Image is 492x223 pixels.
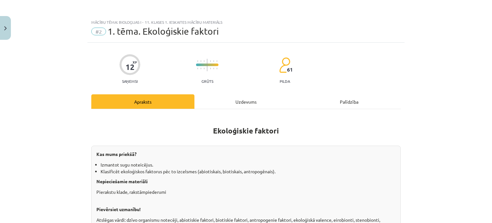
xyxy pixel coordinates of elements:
span: #2 [91,28,106,35]
img: icon-short-line-57e1e144782c952c97e751825c79c345078a6d821885a25fce030b3d8c18986b.svg [213,60,214,62]
span: XP [133,60,137,64]
img: icon-long-line-d9ea69661e0d244f92f715978eff75569469978d946b2353a9bb055b3ed8787d.svg [207,59,208,71]
strong: Pievērsiet uzmanību! [96,206,141,212]
img: icon-short-line-57e1e144782c952c97e751825c79c345078a6d821885a25fce030b3d8c18986b.svg [197,60,198,62]
div: Apraksts [91,94,194,109]
p: pilda [280,79,290,83]
strong: Kas mums priekšā? [96,151,136,157]
img: icon-close-lesson-0947bae3869378f0d4975bcd49f059093ad1ed9edebbc8119c70593378902aed.svg [4,26,7,30]
div: Palīdzība [298,94,401,109]
div: Mācību tēma: Bioloģijas i - 11. klases 1. ieskaites mācību materiāls [91,20,401,24]
p: Pierakstu klade, rakstāmpiederumi [96,189,396,202]
strong: Ekoloģiskie faktori [213,126,279,135]
p: Grūts [201,79,213,83]
img: icon-short-line-57e1e144782c952c97e751825c79c345078a6d821885a25fce030b3d8c18986b.svg [204,60,204,62]
img: icon-short-line-57e1e144782c952c97e751825c79c345078a6d821885a25fce030b3d8c18986b.svg [213,68,214,69]
div: 12 [126,63,135,72]
strong: Nepieciešamie materiāli [96,178,148,184]
p: Saņemsi [119,79,140,83]
li: Klasificēt ekoloģiskos faktorus pēc to izcelsmes (abiotiskais, biotiskais, antropogēnais). [101,168,396,175]
li: Izmantot sugu noteicējus. [101,161,396,168]
img: students-c634bb4e5e11cddfef0936a35e636f08e4e9abd3cc4e673bd6f9a4125e45ecb1.svg [279,57,290,73]
img: icon-short-line-57e1e144782c952c97e751825c79c345078a6d821885a25fce030b3d8c18986b.svg [210,68,211,69]
span: 1. tēma. Ekoloģiskie faktori [108,26,219,37]
div: Uzdevums [194,94,298,109]
img: icon-short-line-57e1e144782c952c97e751825c79c345078a6d821885a25fce030b3d8c18986b.svg [197,68,198,69]
img: icon-short-line-57e1e144782c952c97e751825c79c345078a6d821885a25fce030b3d8c18986b.svg [204,68,204,69]
span: 61 [287,67,293,73]
img: icon-short-line-57e1e144782c952c97e751825c79c345078a6d821885a25fce030b3d8c18986b.svg [210,60,211,62]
